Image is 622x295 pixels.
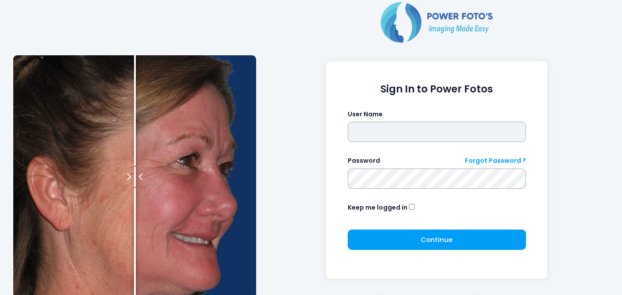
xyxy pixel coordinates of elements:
a: Forgot Password ? [465,156,526,165]
button: Continue [348,230,526,250]
label: Password [348,156,380,165]
span: Continue [421,235,453,244]
label: Keep me logged in [348,203,407,212]
h1: Sign In to Power Fotos [348,83,526,95]
label: User Name [348,110,383,119]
